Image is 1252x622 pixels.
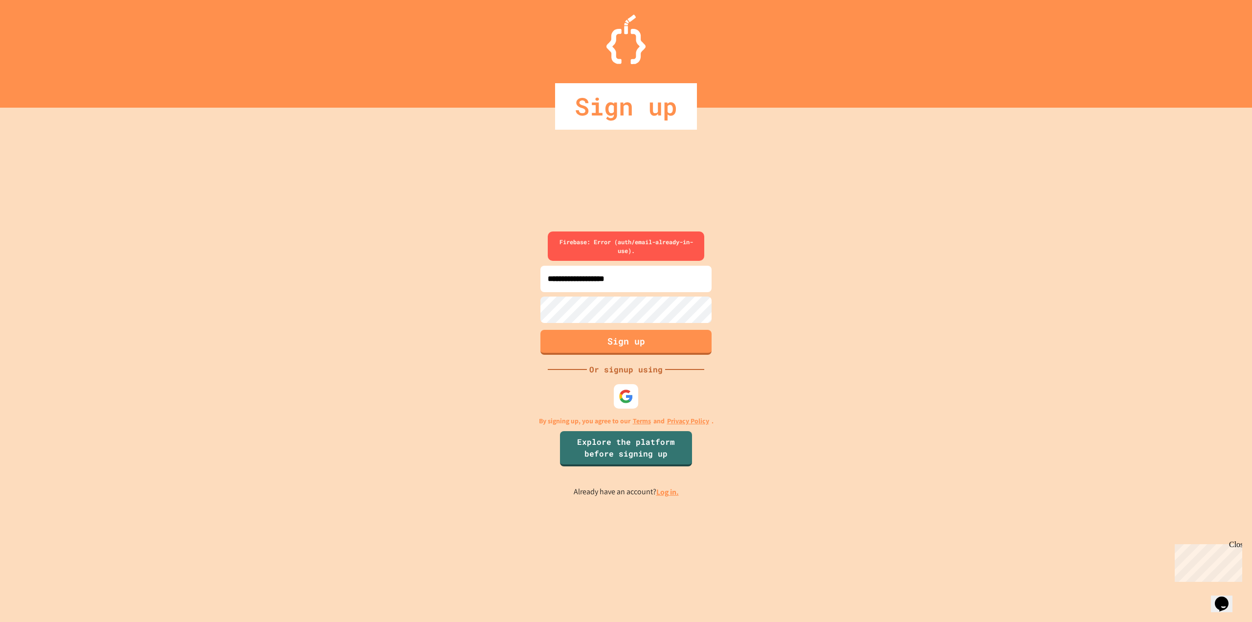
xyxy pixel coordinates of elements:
iframe: chat widget [1171,540,1242,582]
a: Privacy Policy [667,416,709,426]
p: By signing up, you agree to our and . [539,416,714,426]
img: google-icon.svg [619,389,633,404]
iframe: chat widget [1211,583,1242,612]
div: Firebase: Error (auth/email-already-in-use). [548,231,704,261]
a: Terms [633,416,651,426]
div: Chat with us now!Close [4,4,67,62]
div: Sign up [555,83,697,130]
a: Explore the platform before signing up [560,431,692,466]
button: Sign up [540,330,712,355]
p: Already have an account? [574,486,679,498]
img: Logo.svg [606,15,646,64]
div: Or signup using [587,364,665,375]
a: Log in. [656,487,679,497]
